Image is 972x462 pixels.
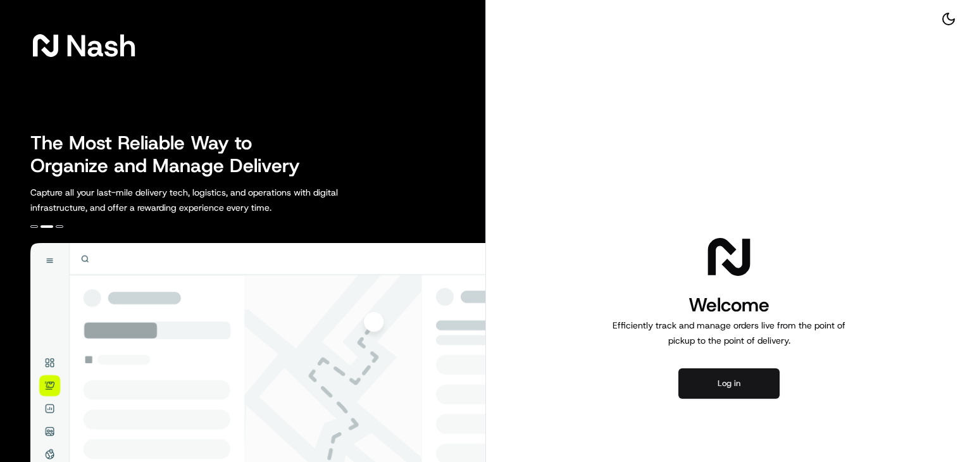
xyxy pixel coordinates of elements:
[30,132,314,177] h2: The Most Reliable Way to Organize and Manage Delivery
[678,368,780,399] button: Log in
[607,318,850,348] p: Efficiently track and manage orders live from the point of pickup to the point of delivery.
[66,33,136,58] span: Nash
[30,185,395,215] p: Capture all your last-mile delivery tech, logistics, and operations with digital infrastructure, ...
[607,292,850,318] h1: Welcome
